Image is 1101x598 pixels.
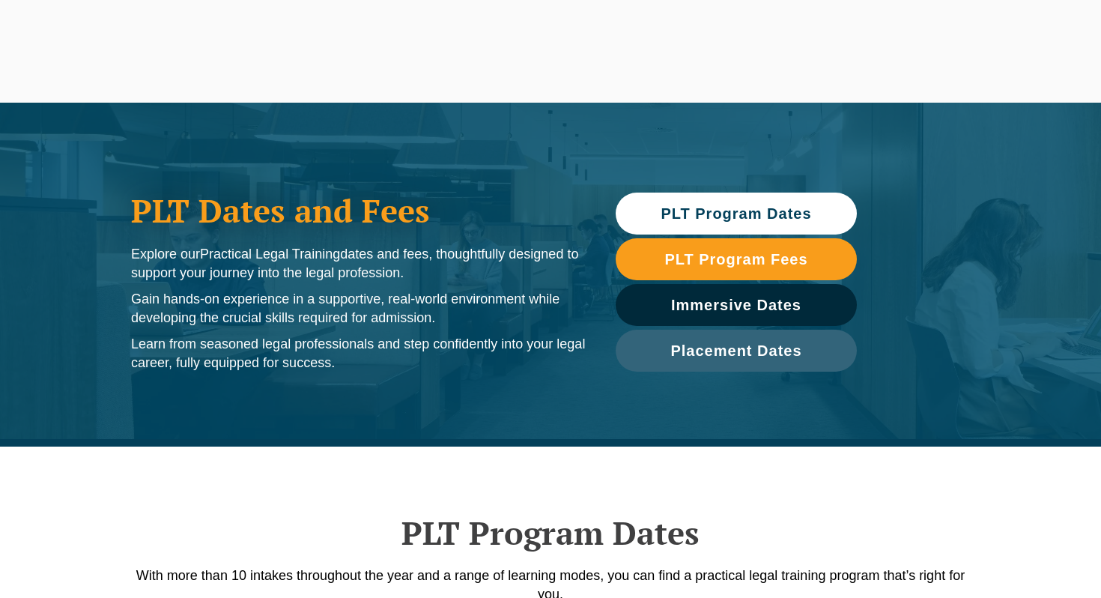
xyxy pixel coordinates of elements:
p: Gain hands-on experience in a supportive, real-world environment while developing the crucial ski... [131,290,586,327]
a: Placement Dates [616,330,857,372]
p: Learn from seasoned legal professionals and step confidently into your legal career, fully equipp... [131,335,586,372]
h2: PLT Program Dates [124,514,977,552]
a: PLT Program Dates [616,193,857,235]
span: Immersive Dates [671,298,801,312]
p: Explore our dates and fees, thoughtfully designed to support your journey into the legal profession. [131,245,586,283]
span: Placement Dates [670,343,801,358]
h1: PLT Dates and Fees [131,192,586,229]
span: PLT Program Dates [661,206,811,221]
a: PLT Program Fees [616,238,857,280]
a: Immersive Dates [616,284,857,326]
span: PLT Program Fees [664,252,807,267]
span: Practical Legal Training [200,247,340,262]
